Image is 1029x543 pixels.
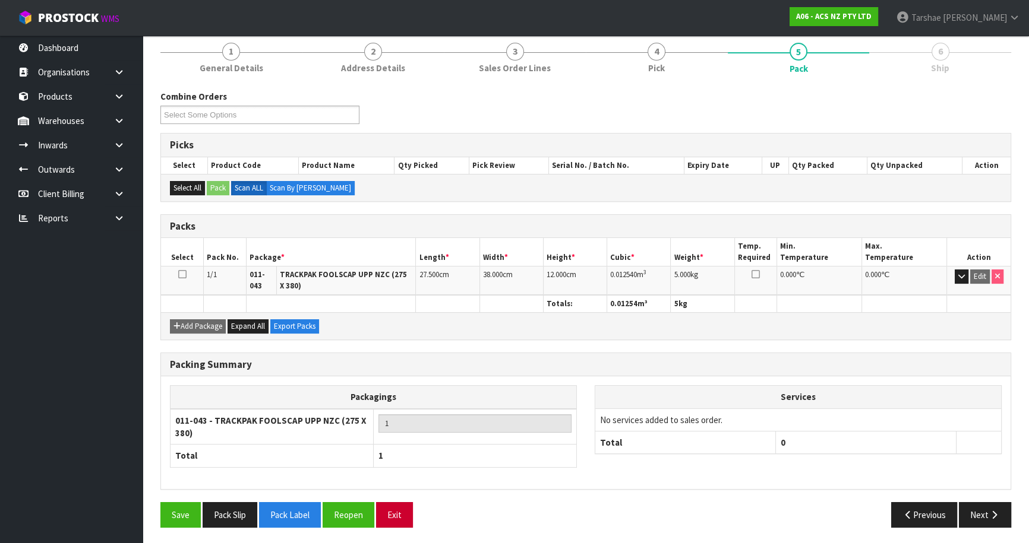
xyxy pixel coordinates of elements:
[160,90,227,103] label: Combine Orders
[547,269,566,280] span: 12.000
[246,238,416,266] th: Package
[543,295,607,312] th: Totals:
[170,139,1002,151] h3: Picks
[394,157,469,174] th: Qty Picked
[671,238,734,266] th: Weight
[204,238,247,266] th: Pack No.
[101,13,119,24] small: WMS
[469,157,549,174] th: Pick Review
[18,10,33,25] img: cube-alt.png
[943,12,1007,23] span: [PERSON_NAME]
[865,269,881,280] span: 0.000
[891,502,958,528] button: Previous
[734,238,777,266] th: Temp. Required
[341,62,405,74] span: Address Details
[175,415,367,439] strong: 011-043 - TRACKPAK FOOLSCAP UPP NZC (275 X 380)
[171,444,374,467] th: Total
[543,238,607,266] th: Height
[671,266,734,295] td: kg
[323,502,374,528] button: Reopen
[674,269,690,280] span: 5.000
[259,502,321,528] button: Pack Label
[170,319,226,334] button: Add Package
[648,62,665,74] span: Pick
[270,319,319,334] button: Export Packs
[207,181,229,195] button: Pack
[207,269,217,280] span: 1/1
[911,12,941,23] span: Tarshae
[674,299,678,309] span: 5
[788,157,867,174] th: Qty Packed
[160,81,1011,536] span: Pack
[479,266,543,295] td: cm
[222,43,240,61] span: 1
[170,181,205,195] button: Select All
[796,11,872,21] strong: A06 - ACS NZ PTY LTD
[595,386,1001,408] th: Services
[378,450,383,461] span: 1
[416,266,479,295] td: cm
[364,43,382,61] span: 2
[607,295,671,312] th: m³
[160,502,201,528] button: Save
[543,266,607,295] td: cm
[607,266,671,295] td: m
[862,266,947,295] td: ℃
[483,269,503,280] span: 38.000
[684,157,762,174] th: Expiry Date
[671,295,734,312] th: kg
[777,266,862,295] td: ℃
[250,269,265,290] strong: 011-043
[266,181,355,195] label: Scan By [PERSON_NAME]
[479,62,551,74] span: Sales Order Lines
[299,157,394,174] th: Product Name
[762,157,788,174] th: UP
[959,502,1011,528] button: Next
[862,238,947,266] th: Max. Temperature
[479,238,543,266] th: Width
[549,157,684,174] th: Serial No. / Batch No.
[419,269,438,280] span: 27.500
[790,7,878,26] a: A06 - ACS NZ PTY LTD
[203,502,257,528] button: Pack Slip
[867,157,962,174] th: Qty Unpacked
[231,321,265,331] span: Expand All
[610,299,637,309] span: 0.01254
[231,181,267,195] label: Scan ALL
[161,238,204,266] th: Select
[280,269,407,290] strong: TRACKPAK FOOLSCAP UPP NZC (275 X 380)
[648,43,665,61] span: 4
[207,157,298,174] th: Product Code
[970,269,990,284] button: Edit
[595,431,776,454] th: Total
[790,43,807,61] span: 5
[376,502,413,528] button: Exit
[790,62,808,75] span: Pack
[170,221,1002,232] h3: Packs
[38,10,99,26] span: ProStock
[595,408,1001,431] td: No services added to sales order.
[643,268,646,276] sup: 3
[781,437,785,448] span: 0
[506,43,524,61] span: 3
[416,238,479,266] th: Length
[161,157,207,174] th: Select
[931,62,949,74] span: Ship
[962,157,1011,174] th: Action
[228,319,269,334] button: Expand All
[780,269,796,280] span: 0.000
[170,359,1002,370] h3: Packing Summary
[607,238,671,266] th: Cubic
[171,386,577,409] th: Packagings
[200,62,263,74] span: General Details
[777,238,862,266] th: Min. Temperature
[932,43,949,61] span: 6
[947,238,1011,266] th: Action
[610,269,637,280] span: 0.012540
